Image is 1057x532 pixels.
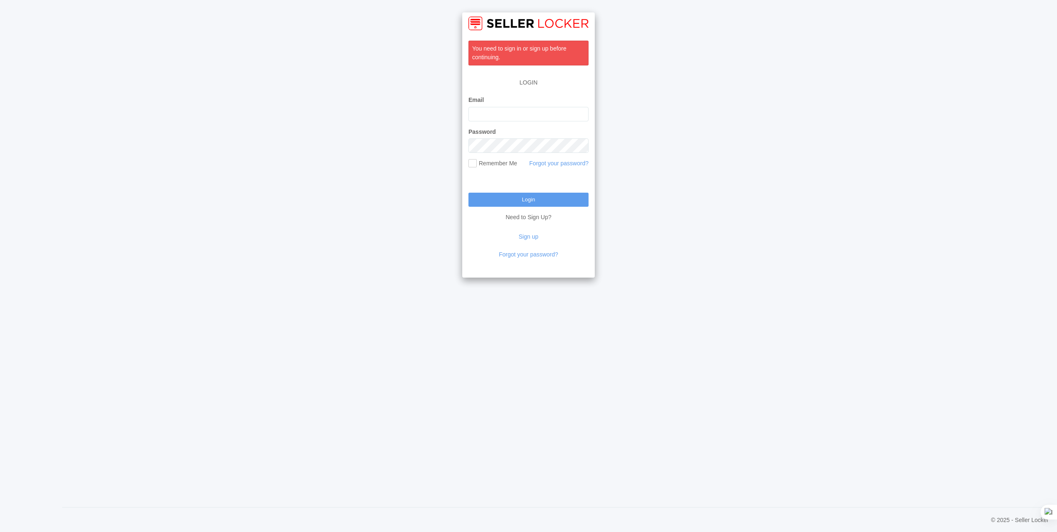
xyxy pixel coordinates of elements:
[519,233,538,240] a: Sign up
[468,74,589,91] p: LOGIN
[468,128,496,136] label: Password
[991,516,1049,525] span: © 2025 - Seller Locker
[468,159,517,168] label: Remember Me
[468,17,589,30] img: Image
[468,193,589,207] input: Login
[499,251,558,258] a: Forgot your password?
[472,45,567,60] span: You need to sign in or sign up before continuing.
[468,207,589,222] p: Need to Sign Up?
[529,160,589,167] a: Forgot your password?
[468,96,484,104] label: Email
